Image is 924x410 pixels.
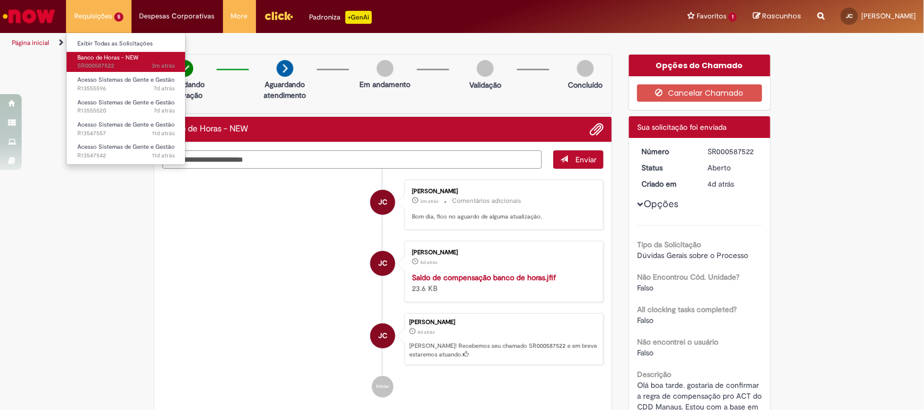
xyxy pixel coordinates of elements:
[420,198,438,204] time: 29/09/2025 09:00:02
[729,12,737,22] span: 1
[370,190,395,215] div: Joao Vieira De Castro
[753,11,801,22] a: Rascunhos
[708,179,735,189] span: 4d atrás
[67,38,186,50] a: Exibir Todas as Solicitações
[67,119,186,139] a: Aberto R13547557 : Acesso Sistemas de Gente e Gestão
[637,250,748,260] span: Dúvidas Gerais sobre o Processo
[231,11,248,22] span: More
[378,189,388,215] span: JC
[633,146,700,157] dt: Número
[637,348,653,358] span: Falso
[67,74,186,94] a: Aberto R13555596 : Acesso Sistemas de Gente e Gestão
[577,60,594,77] img: img-circle-grey.png
[77,151,175,160] span: R13547542
[417,329,435,335] span: 4d atrás
[412,249,592,256] div: [PERSON_NAME]
[77,98,175,107] span: Acesso Sistemas de Gente e Gestão
[708,146,758,157] div: SR000587522
[77,76,175,84] span: Acesso Sistemas de Gente e Gestão
[152,129,175,137] time: 18/09/2025 14:47:52
[162,124,248,134] h2: Banco de Horas - NEW Histórico de tíquete
[637,84,762,102] button: Cancelar Chamado
[152,62,175,70] time: 29/09/2025 09:00:02
[74,11,112,22] span: Requisições
[417,329,435,335] time: 25/09/2025 18:39:41
[412,213,592,221] p: Bom dia, fico no aguardo de alguma atualização.
[762,11,801,21] span: Rascunhos
[861,11,916,21] span: [PERSON_NAME]
[452,196,521,206] small: Comentários adicionais
[114,12,123,22] span: 5
[637,122,726,132] span: Sua solicitação foi enviada
[420,198,438,204] span: 3m atrás
[633,162,700,173] dt: Status
[637,315,653,325] span: Falso
[409,342,598,359] p: [PERSON_NAME]! Recebemos seu chamado SR000587522 e em breve estaremos atuando.
[412,273,556,282] a: Saldo de compensação banco de horas.jfif
[162,150,542,169] textarea: Digite sua mensagem aqui...
[637,305,737,314] b: All clocking tasks completed?
[633,178,700,189] dt: Criado em
[277,60,293,77] img: arrow-next.png
[67,141,186,161] a: Aberto R13547542 : Acesso Sistemas de Gente e Gestão
[378,323,388,349] span: JC
[708,162,758,173] div: Aberto
[154,107,175,115] span: 7d atrás
[708,179,735,189] time: 25/09/2025 18:39:41
[589,122,604,136] button: Adicionar anexos
[154,107,175,115] time: 22/09/2025 14:26:18
[629,55,770,76] div: Opções do Chamado
[637,337,718,347] b: Não encontrei o usuário
[152,151,175,160] time: 18/09/2025 14:45:20
[152,151,175,160] span: 11d atrás
[162,169,604,408] ul: Histórico de tíquete
[8,33,608,53] ul: Trilhas de página
[152,62,175,70] span: 3m atrás
[77,121,175,129] span: Acesso Sistemas de Gente e Gestão
[77,129,175,138] span: R13547557
[345,11,372,24] p: +GenAi
[412,272,592,294] div: 23.6 KB
[370,251,395,276] div: Joao Vieira De Castro
[154,84,175,92] time: 22/09/2025 14:39:50
[575,155,597,164] span: Enviar
[259,79,311,101] p: Aguardando atendimento
[66,32,186,165] ul: Requisições
[846,12,853,19] span: JC
[637,283,653,293] span: Falso
[162,313,604,365] li: Joao Vieira De Castro
[637,369,671,379] b: Descrição
[412,188,592,195] div: [PERSON_NAME]
[420,259,437,266] span: 4d atrás
[409,319,598,326] div: [PERSON_NAME]
[152,129,175,137] span: 11d atrás
[140,11,215,22] span: Despesas Corporativas
[359,79,410,90] p: Em andamento
[77,107,175,115] span: R13555520
[77,84,175,93] span: R13555596
[553,150,604,169] button: Enviar
[708,178,758,189] div: 25/09/2025 18:39:41
[310,11,372,24] div: Padroniza
[12,38,49,47] a: Página inicial
[378,250,388,276] span: JC
[370,323,395,348] div: Joao Vieira De Castro
[377,60,394,77] img: img-circle-grey.png
[637,240,701,249] b: Tipo da Solicitação
[67,52,186,72] a: Aberto SR000587522 : Banco de Horas - NEW
[154,84,175,92] span: 7d atrás
[637,272,739,282] b: Não Encontrou Cód. Unidade?
[77,54,139,62] span: Banco de Horas - NEW
[77,62,175,70] span: SR000587522
[420,259,437,266] time: 25/09/2025 18:39:26
[469,80,501,90] p: Validação
[1,5,57,27] img: ServiceNow
[67,97,186,117] a: Aberto R13555520 : Acesso Sistemas de Gente e Gestão
[568,80,602,90] p: Concluído
[477,60,494,77] img: img-circle-grey.png
[264,8,293,24] img: click_logo_yellow_360x200.png
[77,143,175,151] span: Acesso Sistemas de Gente e Gestão
[697,11,726,22] span: Favoritos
